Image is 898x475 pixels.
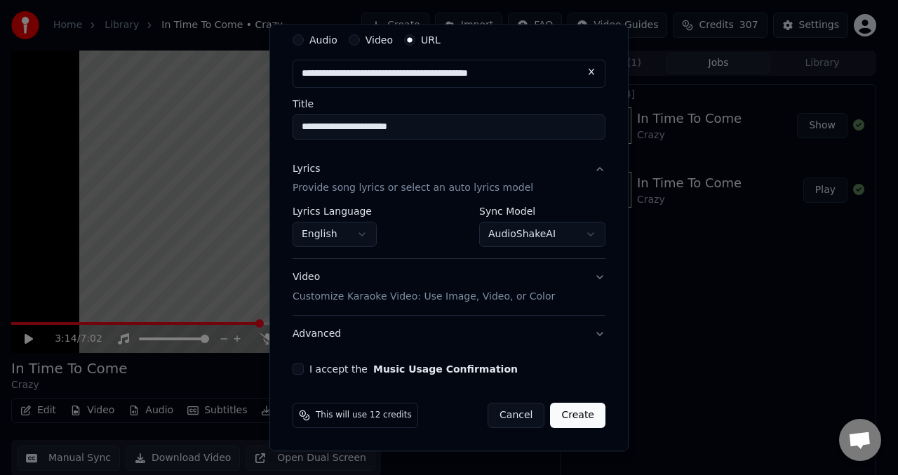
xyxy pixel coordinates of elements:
p: Provide song lyrics or select an auto lyrics model [293,182,533,196]
button: I accept the [373,365,518,375]
button: Create [550,403,605,429]
label: Title [293,99,605,109]
div: LyricsProvide song lyrics or select an auto lyrics model [293,207,605,259]
span: This will use 12 credits [316,410,412,422]
p: Customize Karaoke Video: Use Image, Video, or Color [293,290,555,305]
label: I accept the [309,365,518,375]
label: Sync Model [479,207,605,217]
button: Advanced [293,316,605,353]
button: Cancel [488,403,544,429]
div: Video [293,271,555,305]
div: Lyrics [293,162,320,176]
label: Lyrics Language [293,207,377,217]
label: Video [366,35,393,45]
label: URL [421,35,441,45]
button: VideoCustomize Karaoke Video: Use Image, Video, or Color [293,260,605,316]
label: Audio [309,35,337,45]
button: LyricsProvide song lyrics or select an auto lyrics model [293,151,605,207]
